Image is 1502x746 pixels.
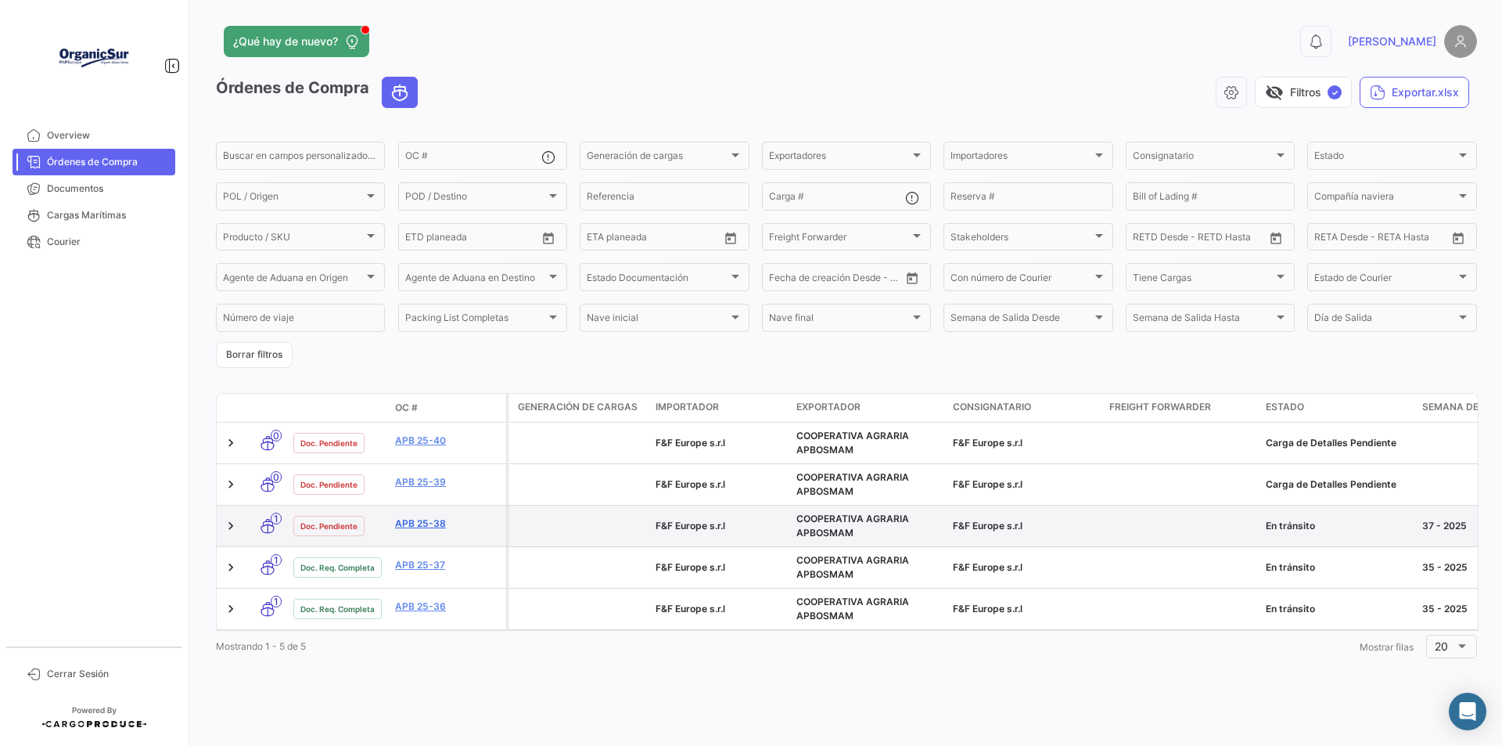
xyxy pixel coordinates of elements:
[1266,436,1410,450] div: Carga de Detalles Pendiente
[47,182,169,196] span: Documentos
[1266,560,1410,575] div: En tránsito
[223,234,364,245] span: Producto / SKU
[796,513,909,539] span: COOPERATIVA AGRARIA APBOSMAM
[719,226,742,250] button: Open calendar
[216,77,422,108] h3: Órdenes de Compra
[233,34,338,49] span: ¿Qué hay de nuevo?
[271,513,282,524] span: 1
[300,561,375,574] span: Doc. Req. Completa
[947,394,1103,422] datatable-header-cell: Consignatario
[769,153,910,164] span: Exportadores
[796,400,861,414] span: Exportador
[444,234,507,245] input: Hasta
[1133,153,1274,164] span: Consignatario
[649,394,790,422] datatable-header-cell: Importador
[953,400,1031,414] span: Consignatario
[1259,394,1416,422] datatable-header-cell: Estado
[656,400,719,414] span: Importador
[223,435,239,451] a: Expand/Collapse Row
[1444,25,1477,58] img: placeholder-user.png
[300,437,358,449] span: Doc. Pendiente
[796,554,909,580] span: COOPERATIVA AGRARIA APBOSMAM
[405,193,546,204] span: POD / Destino
[13,175,175,202] a: Documentos
[796,596,909,622] span: COOPERATIVA AGRARIA APBOSMAM
[271,430,282,441] span: 0
[300,478,358,491] span: Doc. Pendiente
[796,430,909,456] span: COOPERATIVA AGRARIA APBOSMAM
[1314,234,1342,245] input: Desde
[271,596,282,607] span: 1
[271,471,282,483] span: 0
[13,122,175,149] a: Overview
[656,561,725,573] span: F&F Europe s.r.l
[950,234,1091,245] span: Stakeholders
[587,153,728,164] span: Generación de cargas
[1266,602,1410,616] div: En tránsito
[271,554,282,566] span: 1
[13,229,175,255] a: Courier
[395,600,500,614] a: APB 25-36
[1449,693,1486,730] div: Abrir Intercom Messenger
[13,149,175,175] a: Órdenes de Compra
[1314,315,1455,326] span: Día de Salida
[223,601,239,617] a: Expand/Collapse Row
[223,274,364,285] span: Agente de Aduana en Origen
[395,517,500,531] a: APB 25-38
[216,342,293,368] button: Borrar filtros
[950,315,1091,326] span: Semana de Salida Desde
[1133,274,1274,285] span: Tiene Cargas
[1133,315,1274,326] span: Semana de Salida Hasta
[587,274,728,285] span: Estado Documentación
[796,471,909,497] span: COOPERATIVA AGRARIA APBOSMAM
[383,77,417,107] button: Ocean
[395,475,500,489] a: APB 25-39
[47,667,169,681] span: Cerrar Sesión
[953,478,1022,490] span: F&F Europe s.r.l
[626,234,688,245] input: Hasta
[587,234,615,245] input: Desde
[224,26,369,57] button: ¿Qué hay de nuevo?
[1266,519,1410,533] div: En tránsito
[223,193,364,204] span: POL / Origen
[1353,234,1416,245] input: Hasta
[1314,153,1455,164] span: Estado
[656,478,725,490] span: F&F Europe s.r.l
[47,155,169,169] span: Órdenes de Compra
[1255,77,1352,108] button: visibility_offFiltros✓
[405,234,433,245] input: Desde
[790,394,947,422] datatable-header-cell: Exportador
[395,434,500,448] a: APB 25-40
[656,437,725,449] span: F&F Europe s.r.l
[47,128,169,142] span: Overview
[395,558,500,572] a: APB 25-37
[769,234,910,245] span: Freight Forwarder
[950,153,1091,164] span: Importadores
[587,315,728,326] span: Nave inicial
[1348,34,1436,49] span: [PERSON_NAME]
[900,266,924,290] button: Open calendar
[953,437,1022,449] span: F&F Europe s.r.l
[1172,234,1234,245] input: Hasta
[808,274,871,285] input: Hasta
[395,401,418,415] span: OC #
[1328,85,1342,99] span: ✓
[1446,226,1470,250] button: Open calendar
[1266,478,1410,492] div: Carga de Detalles Pendiente
[1103,394,1259,422] datatable-header-cell: Freight Forwarder
[656,520,725,532] span: F&F Europe s.r.l
[1265,83,1284,102] span: visibility_off
[508,394,649,422] datatable-header-cell: Generación de cargas
[1264,226,1288,250] button: Open calendar
[1314,274,1455,285] span: Estado de Courier
[950,274,1091,285] span: Con número de Courier
[656,603,725,614] span: F&F Europe s.r.l
[1360,77,1469,108] button: Exportar.xlsx
[769,274,797,285] input: Desde
[1266,400,1304,414] span: Estado
[1435,640,1448,653] span: 20
[518,400,638,414] span: Generación de cargas
[300,603,375,615] span: Doc. Req. Completa
[1109,400,1211,414] span: Freight Forwarder
[55,19,133,97] img: Logo+OrganicSur.png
